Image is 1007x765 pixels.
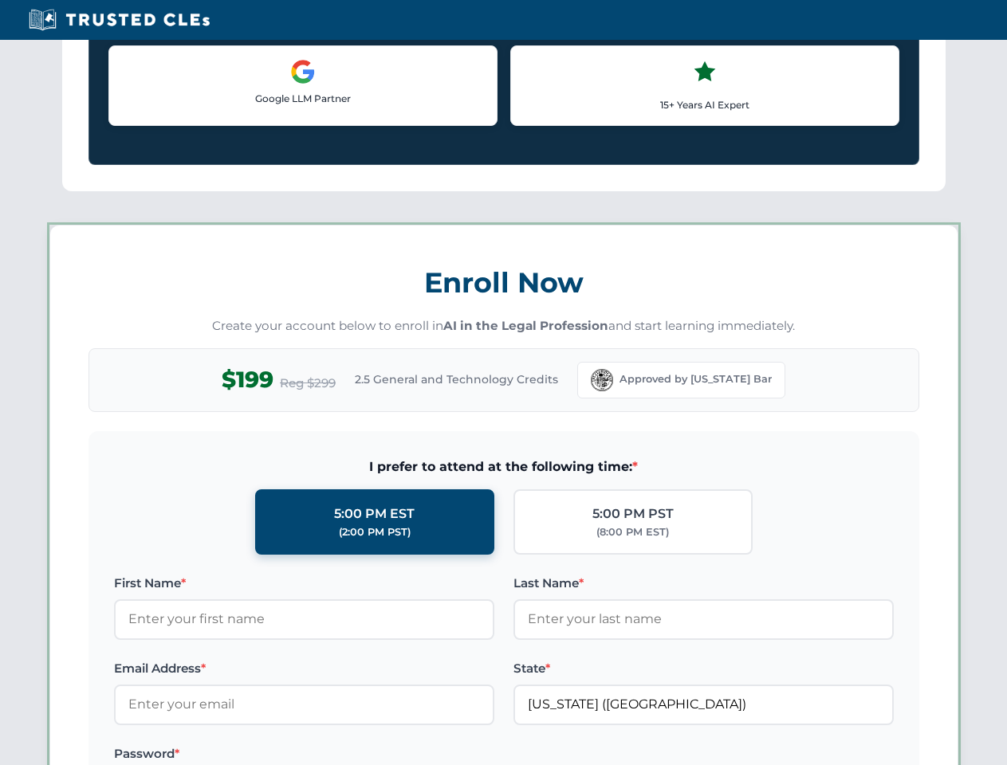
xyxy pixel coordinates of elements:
img: Google [290,59,316,84]
img: Florida Bar [591,369,613,391]
span: 2.5 General and Technology Credits [355,371,558,388]
div: 5:00 PM PST [592,504,674,524]
input: Enter your first name [114,599,494,639]
label: Email Address [114,659,494,678]
input: Enter your last name [513,599,894,639]
div: (2:00 PM PST) [339,524,411,540]
label: Password [114,744,494,763]
label: First Name [114,574,494,593]
span: Approved by [US_STATE] Bar [620,371,772,387]
strong: AI in the Legal Profession [443,318,608,333]
span: $199 [222,362,273,398]
label: State [513,659,894,678]
span: Reg $299 [280,374,336,393]
h3: Enroll Now [89,257,919,308]
p: 15+ Years AI Expert [524,97,886,112]
img: Trusted CLEs [24,8,214,32]
input: Florida (FL) [513,685,894,724]
label: Last Name [513,574,894,593]
input: Enter your email [114,685,494,724]
span: I prefer to attend at the following time: [114,457,894,477]
div: (8:00 PM EST) [596,524,669,540]
p: Create your account below to enroll in and start learning immediately. [89,317,919,335]
p: Google LLM Partner [122,91,484,106]
div: 5:00 PM EST [334,504,415,524]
